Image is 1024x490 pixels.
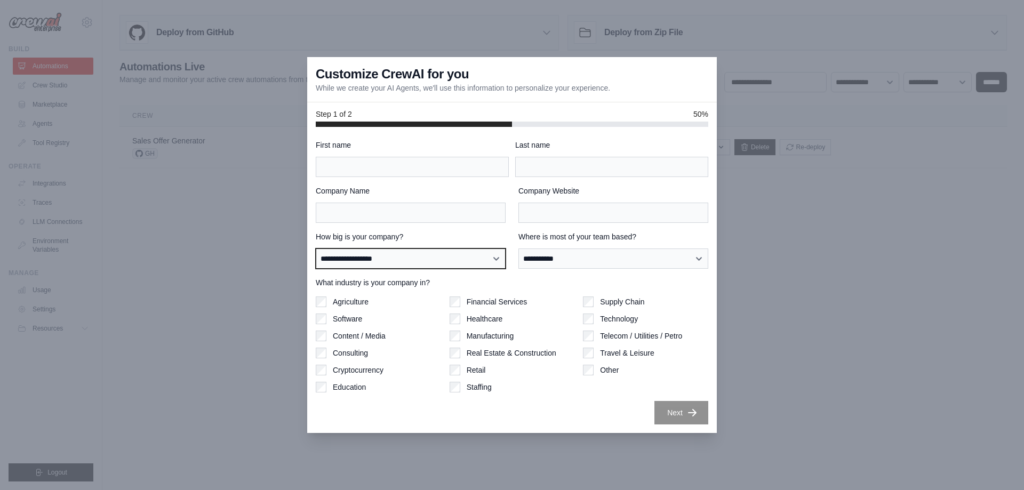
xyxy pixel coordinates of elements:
label: Consulting [333,348,368,358]
iframe: Chat Widget [971,439,1024,490]
span: 50% [693,109,708,119]
label: Agriculture [333,296,369,307]
label: Company Name [316,186,506,196]
label: Last name [515,140,708,150]
label: Software [333,314,362,324]
h3: Customize CrewAI for you [316,66,469,83]
label: Financial Services [467,296,527,307]
label: Healthcare [467,314,503,324]
label: Manufacturing [467,331,514,341]
label: First name [316,140,509,150]
label: Supply Chain [600,296,644,307]
button: Next [654,401,708,424]
label: Real Estate & Construction [467,348,556,358]
label: Where is most of your team based? [518,231,708,242]
label: Travel & Leisure [600,348,654,358]
p: While we create your AI Agents, we'll use this information to personalize your experience. [316,83,610,93]
label: Cryptocurrency [333,365,383,375]
label: Technology [600,314,638,324]
label: Telecom / Utilities / Petro [600,331,682,341]
label: Other [600,365,619,375]
label: Company Website [518,186,708,196]
span: Step 1 of 2 [316,109,352,119]
label: Education [333,382,366,392]
label: How big is your company? [316,231,506,242]
label: Content / Media [333,331,386,341]
label: Staffing [467,382,492,392]
label: What industry is your company in? [316,277,708,288]
label: Retail [467,365,486,375]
